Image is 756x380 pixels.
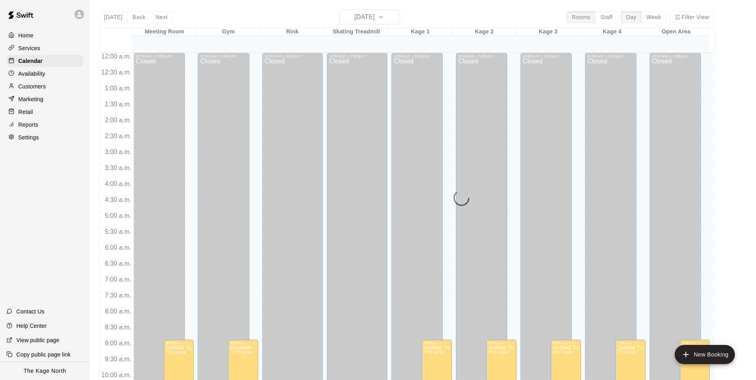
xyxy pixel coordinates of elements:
span: 4:30 a.m. [103,196,134,203]
button: add [675,345,735,364]
p: Reports [18,121,38,129]
p: Calendar [18,57,43,65]
p: The Kage North [24,367,66,375]
div: 9:00 a.m. – 3:00 p.m. [618,341,643,345]
span: 7:30 a.m. [103,292,134,299]
span: 5:30 a.m. [103,228,134,235]
span: 7/10 spots filled [166,350,186,355]
div: 9:00 a.m. – 3:00 p.m. [424,341,450,345]
span: 6:30 a.m. [103,260,134,267]
div: 12:00 a.m. – 1:00 p.m. [136,54,183,58]
a: Retail [6,106,83,118]
span: 4:00 a.m. [103,180,134,187]
div: 12:00 a.m. – 1:00 p.m. [394,54,440,58]
p: Availability [18,70,45,78]
span: 1:30 a.m. [103,101,134,108]
div: 9:00 a.m. – 3:00 p.m. [682,341,708,345]
div: 12:00 a.m. – 1:00 p.m. [458,54,505,58]
span: 7/10 spots filled [489,350,508,355]
div: Skating Treadmill [324,28,388,36]
span: 8:30 a.m. [103,324,134,331]
a: Calendar [6,55,83,67]
span: 3:00 a.m. [103,149,134,155]
span: 7/10 spots filled [424,350,444,355]
div: 12:00 a.m. – 1:00 p.m. [265,54,320,58]
p: View public page [16,336,59,344]
p: Marketing [18,95,43,103]
div: Kage 3 [516,28,580,36]
div: Kage 2 [452,28,516,36]
div: 9:00 a.m. – 3:00 p.m. [489,341,514,345]
a: Reports [6,119,83,131]
span: 3:30 a.m. [103,165,134,171]
p: Contact Us [16,308,45,315]
span: 5:00 a.m. [103,212,134,219]
span: 10:00 a.m. [99,372,134,378]
div: 12:00 a.m. – 1:00 p.m. [200,54,247,58]
p: Settings [18,133,39,141]
a: Home [6,29,83,41]
span: 7:00 a.m. [103,276,134,283]
div: Gym [196,28,260,36]
div: 9:00 a.m. – 3:00 p.m. [230,341,256,345]
span: 12:00 a.m. [99,53,134,60]
span: 9:00 a.m. [103,340,134,347]
div: 12:00 a.m. – 1:00 p.m. [523,54,569,58]
div: Kage 1 [388,28,452,36]
div: Rink [260,28,324,36]
a: Customers [6,80,83,92]
a: Services [6,42,83,54]
div: Kage 4 [580,28,644,36]
div: 9:00 a.m. – 3:00 p.m. [553,341,579,345]
a: Availability [6,68,83,80]
span: 1:00 a.m. [103,85,134,92]
span: 2:30 a.m. [103,133,134,139]
span: 8:00 a.m. [103,308,134,315]
div: Meeting Room [132,28,196,36]
p: Home [18,31,33,39]
p: Customers [18,82,46,90]
p: Help Center [16,322,47,330]
div: Open Area [644,28,708,36]
p: Retail [18,108,33,116]
span: 7/10 spots filled [553,350,573,355]
a: Marketing [6,93,83,105]
span: 9:30 a.m. [103,356,134,362]
span: 11/14 spots filled [230,350,252,355]
span: 7/10 spots filled [618,350,637,355]
span: 12:30 a.m. [99,69,134,76]
p: Services [18,44,40,52]
div: 12:00 a.m. – 1:00 p.m. [329,54,385,58]
span: 2:00 a.m. [103,117,134,123]
div: 12:00 a.m. – 1:00 p.m. [587,54,634,58]
div: 9:00 a.m. – 3:00 p.m. [166,341,192,345]
div: 12:00 a.m. – 1:00 p.m. [652,54,699,58]
p: Copy public page link [16,351,71,358]
a: Settings [6,131,83,143]
span: 6:00 a.m. [103,244,134,251]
